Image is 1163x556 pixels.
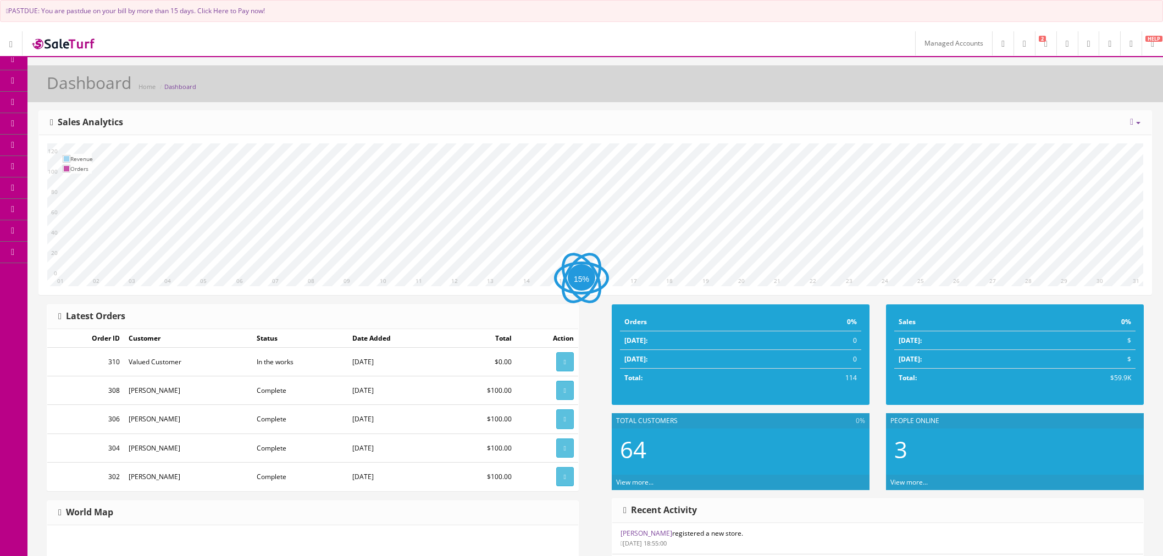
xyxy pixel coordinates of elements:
[6,6,265,15] a: PASTDUE: You are pastdue on your bill by more than 15 days. Click Here to Pay now!
[624,373,643,382] strong: Total:
[624,336,647,345] strong: [DATE]:
[252,329,347,348] td: Status
[446,405,516,433] td: $100.00
[621,529,672,538] a: [PERSON_NAME]
[47,462,124,491] td: 302
[446,348,516,376] td: $0.00
[446,376,516,405] td: $100.00
[767,369,861,387] td: 114
[1019,350,1136,369] td: $
[47,376,124,405] td: 308
[556,409,574,429] a: View
[856,416,865,426] span: 0%
[47,433,124,462] td: 304
[556,438,574,458] a: View
[124,329,253,348] td: Customer
[616,477,654,487] a: View more...
[47,405,124,433] td: 306
[252,405,347,433] td: Complete
[767,313,861,331] td: 0%
[612,523,1143,554] li: registered a new store.
[58,508,113,518] h3: World Map
[348,462,446,491] td: [DATE]
[164,82,196,91] a: Dashboard
[252,462,347,491] td: Complete
[620,313,767,331] td: Orders
[556,381,574,400] a: View
[446,462,516,491] td: $100.00
[58,312,125,321] h3: Latest Orders
[1019,313,1136,331] td: 0%
[348,433,446,462] td: [DATE]
[446,433,516,462] td: $100.00
[252,376,347,405] td: Complete
[47,348,124,376] td: 310
[767,350,861,369] td: 0
[50,118,123,127] h3: Sales Analytics
[620,437,861,462] h2: 64
[886,413,1144,429] div: People Online
[124,348,253,376] td: Valued Customer
[1142,31,1163,55] a: HELP
[899,354,922,364] strong: [DATE]:
[348,376,446,405] td: [DATE]
[348,348,446,376] td: [DATE]
[348,405,446,433] td: [DATE]
[516,329,578,348] td: Action
[1019,369,1136,387] td: $59.9K
[348,329,446,348] td: Date Added
[139,82,156,91] a: Home
[612,413,870,429] div: Total Customers
[894,437,1136,462] h2: 3
[621,539,667,547] small: [DATE] 18:55:00
[70,154,93,164] td: Revenue
[1019,331,1136,350] td: $
[252,433,347,462] td: Complete
[915,31,992,55] a: Managed Accounts
[47,329,124,348] td: Order ID
[1145,36,1162,42] span: HELP
[124,462,253,491] td: [PERSON_NAME]
[47,74,131,92] h1: Dashboard
[767,331,861,350] td: 0
[623,505,697,515] h3: Recent Activity
[556,352,574,371] a: View
[556,467,574,486] a: View
[70,164,93,174] td: Orders
[890,477,928,487] a: View more...
[899,336,922,345] strong: [DATE]:
[1039,36,1046,42] span: 2
[899,373,917,382] strong: Total:
[446,329,516,348] td: Total
[894,313,1019,331] td: Sales
[624,354,647,364] strong: [DATE]:
[124,433,253,462] td: [PERSON_NAME]
[124,405,253,433] td: [PERSON_NAME]
[124,376,253,405] td: [PERSON_NAME]
[31,36,97,51] img: SaleTurf
[252,348,347,376] td: In the works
